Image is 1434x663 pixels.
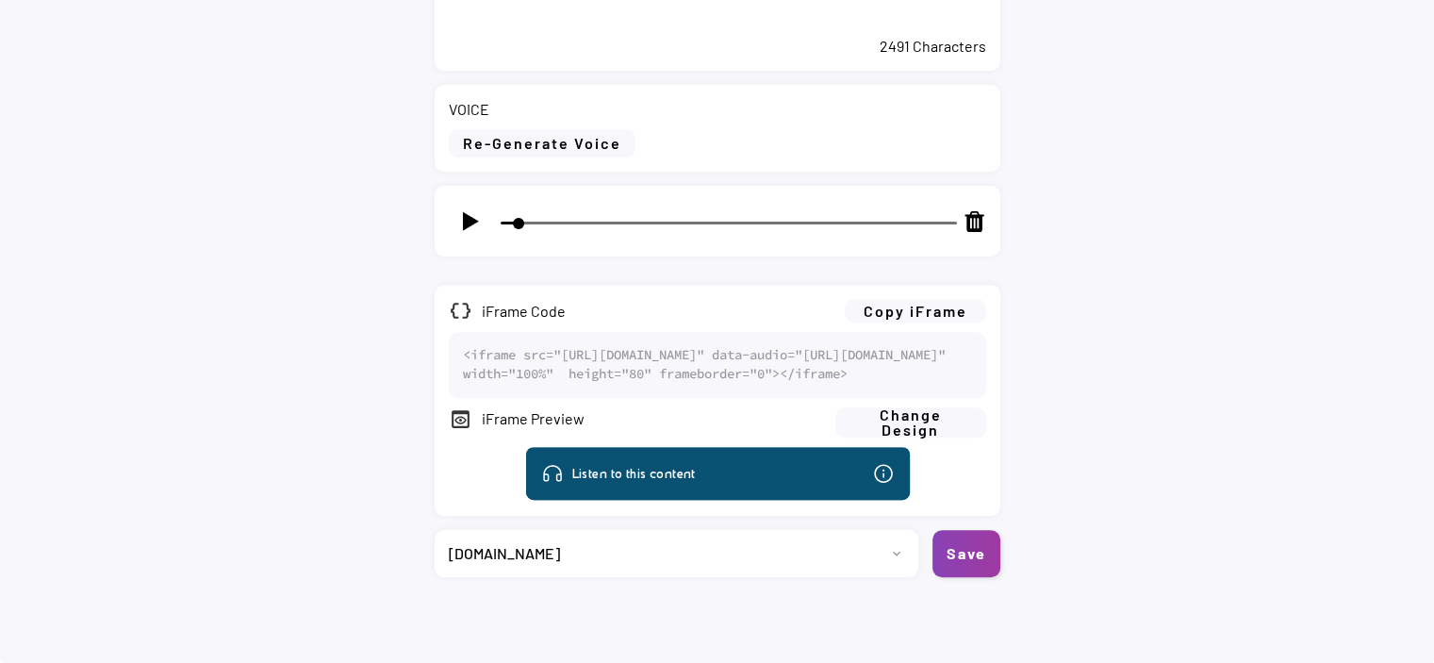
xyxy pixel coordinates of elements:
[449,407,472,431] button: preview
[458,209,482,233] img: icons8-play-50.png
[449,129,635,157] button: Re-Generate Voice
[482,408,826,429] div: iFrame Preview
[123,16,250,37] div: Listen to this content
[932,530,1000,577] button: Save
[463,346,972,383] div: <iframe src="[URL][DOMAIN_NAME]" data-audio="[URL][DOMAIN_NAME]" width="100%" height="80" framebo...
[482,301,835,322] div: iFrame Code
[449,36,986,57] div: 2491 Characters
[92,15,115,38] img: Headphones.svg
[423,15,446,38] div: This audio is generated automatically. Inaccuracies may occur due to the reading by the virtual v...
[449,299,472,323] button: data_object
[835,407,986,438] button: Change Design
[845,299,986,323] button: Copy iFrame
[449,99,489,120] div: VOICE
